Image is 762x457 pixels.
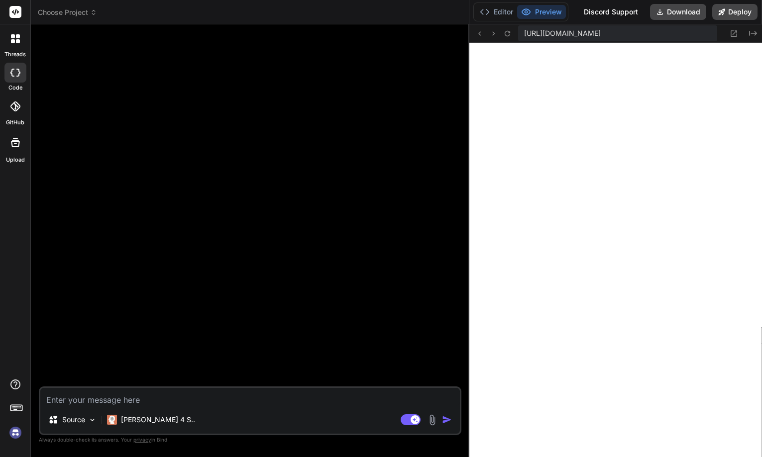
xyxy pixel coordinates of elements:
[524,28,601,38] span: [URL][DOMAIN_NAME]
[427,414,438,426] img: attachment
[133,437,151,443] span: privacy
[121,415,195,425] p: [PERSON_NAME] 4 S..
[578,4,644,20] div: Discord Support
[6,156,25,164] label: Upload
[517,5,566,19] button: Preview
[476,5,517,19] button: Editor
[4,50,26,59] label: threads
[712,4,758,20] button: Deploy
[62,415,85,425] p: Source
[8,84,22,92] label: code
[7,424,24,441] img: signin
[107,415,117,425] img: Claude 4 Sonnet
[6,118,24,127] label: GitHub
[88,416,97,424] img: Pick Models
[442,415,452,425] img: icon
[38,7,97,17] span: Choose Project
[39,435,461,445] p: Always double-check its answers. Your in Bind
[650,4,706,20] button: Download
[469,43,762,457] iframe: Preview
